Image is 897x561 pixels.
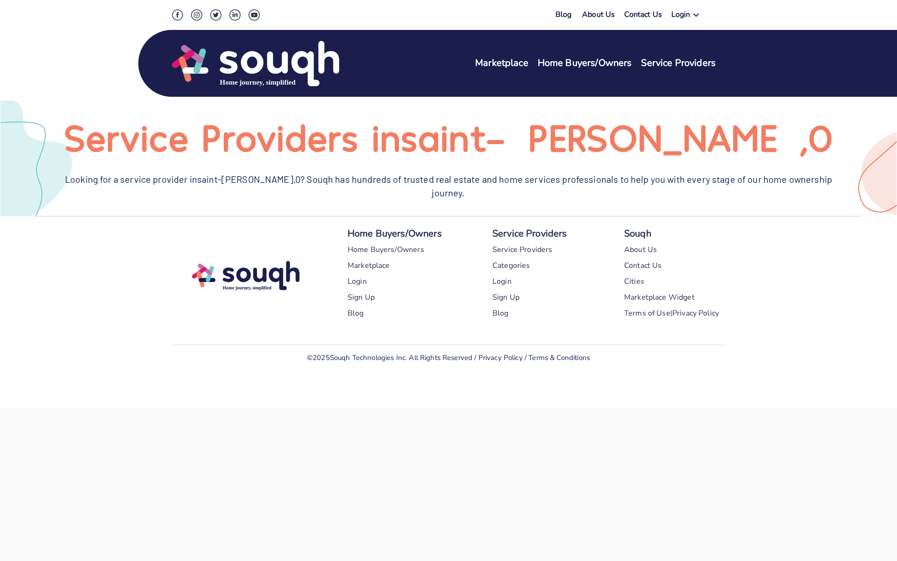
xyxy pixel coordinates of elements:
img: Souqh Logo [172,40,339,87]
a: About Us [624,242,657,258]
a: Login [348,273,367,289]
div: © 2025 Souqh Technologies Inc. All Rights Reserved / / [307,350,590,366]
div: Looking for a service provider in saint-[PERSON_NAME] , 0 ? Souqh has hundreds of trusted real es... [36,173,861,199]
div: Service Providers in saint-[PERSON_NAME] , 0 [36,119,861,154]
a: Categories [492,258,530,273]
a: Service Providers [641,57,716,70]
a: Contact Us [624,9,662,23]
img: LinkedIn Social Icon [229,9,241,21]
a: Service Providers [492,242,553,258]
a: Home Buyers/Owners [538,57,632,70]
a: Contact Us [624,258,662,273]
a: About Us [582,9,615,23]
div: Souqh [624,226,651,242]
div: Login [671,9,691,23]
a: Blog [348,305,364,321]
a: Marketplace [475,57,528,70]
a: Cities [624,273,644,289]
a: Privacy Policy [672,305,719,321]
div: | [670,305,672,321]
a: Sign Up [348,289,375,305]
img: Youtube Social Icon [249,9,260,21]
a: Home Buyers/Owners [348,242,424,258]
a: Terms of Use [624,305,670,321]
a: Blog [492,305,509,321]
a: Blog [555,9,572,20]
img: Facebook Social Icon [172,9,183,21]
a: Login [492,273,512,289]
img: Souqh Logo [192,256,299,295]
a: Sign Up [492,289,520,305]
img: Instagram Social Icon [191,9,202,21]
a: Marketplace [348,258,390,273]
img: Twitter Social Icon [210,9,221,21]
a: Terms & Conditions [528,353,590,362]
div: Home Buyers/Owners [348,226,442,242]
a: Marketplace Widget [624,289,695,305]
a: Privacy Policy [478,353,523,362]
div: Service Providers [492,226,567,242]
